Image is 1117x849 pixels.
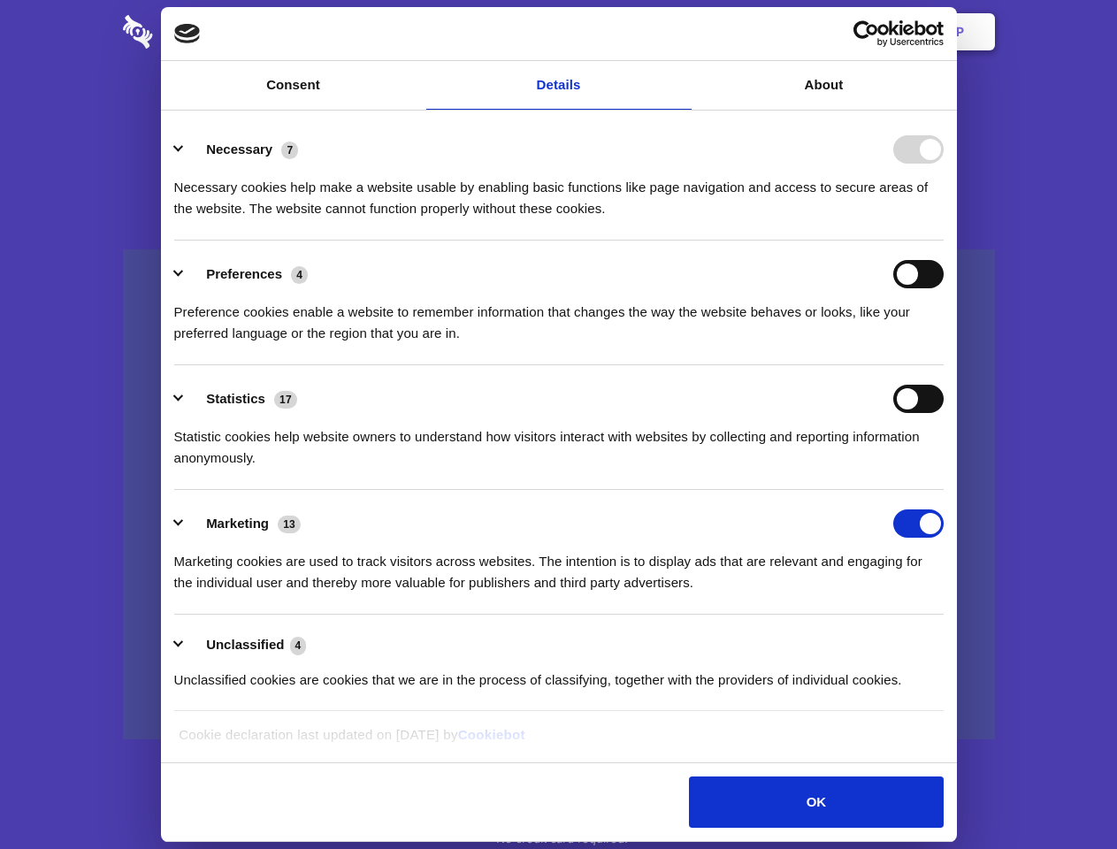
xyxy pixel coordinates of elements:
a: Pricing [519,4,596,59]
div: Necessary cookies help make a website usable by enabling basic functions like page navigation and... [174,164,944,219]
h1: Eliminate Slack Data Loss. [123,80,995,143]
div: Preference cookies enable a website to remember information that changes the way the website beha... [174,288,944,344]
button: Marketing (13) [174,509,312,538]
div: Marketing cookies are used to track visitors across websites. The intention is to display ads tha... [174,538,944,593]
a: Wistia video thumbnail [123,249,995,740]
img: logo [174,24,201,43]
a: Contact [717,4,799,59]
a: Details [426,61,692,110]
h4: Auto-redaction of sensitive data, encrypted data sharing and self-destructing private chats. Shar... [123,161,995,219]
iframe: Drift Widget Chat Controller [1029,761,1096,828]
span: 4 [290,637,307,654]
span: 4 [291,266,308,284]
a: About [692,61,957,110]
button: OK [689,776,943,828]
label: Preferences [206,266,282,281]
a: Consent [161,61,426,110]
div: Statistic cookies help website owners to understand how visitors interact with websites by collec... [174,413,944,469]
span: 17 [274,391,297,409]
button: Statistics (17) [174,385,309,413]
label: Necessary [206,141,272,157]
button: Necessary (7) [174,135,310,164]
label: Marketing [206,516,269,531]
div: Unclassified cookies are cookies that we are in the process of classifying, together with the pro... [174,656,944,691]
div: Cookie declaration last updated on [DATE] by [165,724,952,759]
img: logo-wordmark-white-trans-d4663122ce5f474addd5e946df7df03e33cb6a1c49d2221995e7729f52c070b2.svg [123,15,274,49]
span: 7 [281,141,298,159]
a: Usercentrics Cookiebot - opens in a new window [789,20,944,47]
a: Login [802,4,879,59]
span: 13 [278,516,301,533]
button: Preferences (4) [174,260,319,288]
label: Statistics [206,391,265,406]
button: Unclassified (4) [174,634,318,656]
a: Cookiebot [458,727,525,742]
